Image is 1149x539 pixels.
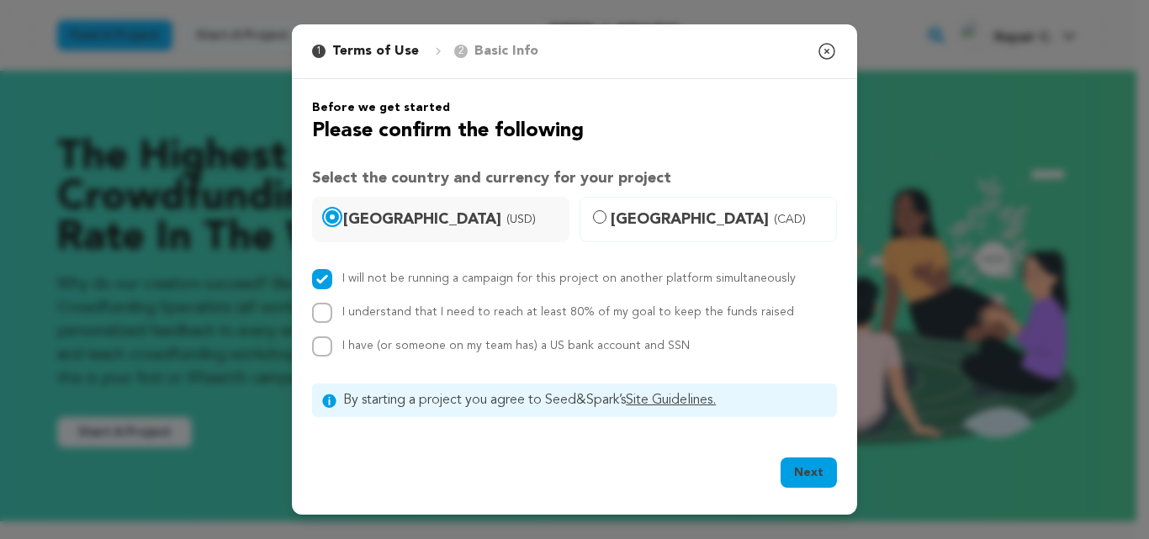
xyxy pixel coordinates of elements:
[342,272,796,284] label: I will not be running a campaign for this project on another platform simultaneously
[312,116,837,146] h2: Please confirm the following
[506,211,536,228] span: (USD)
[454,45,468,58] span: 2
[312,166,837,190] h3: Select the country and currency for your project
[781,457,837,488] button: Next
[342,340,690,351] span: I have (or someone on my team has) a US bank account and SSN
[474,41,538,61] p: Basic Info
[312,99,837,116] h6: Before we get started
[312,45,326,58] span: 1
[332,41,419,61] p: Terms of Use
[774,211,806,228] span: (CAD)
[626,394,716,407] a: Site Guidelines.
[611,208,826,231] span: [GEOGRAPHIC_DATA]
[343,208,559,231] span: [GEOGRAPHIC_DATA]
[343,390,827,410] span: By starting a project you agree to Seed&Spark’s
[342,306,794,318] label: I understand that I need to reach at least 80% of my goal to keep the funds raised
